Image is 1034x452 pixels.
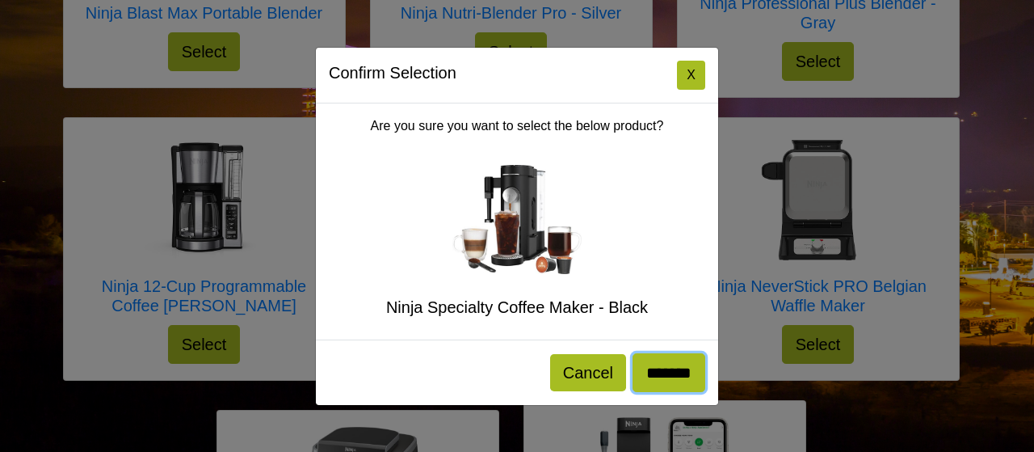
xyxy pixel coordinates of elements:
[329,61,456,85] h5: Confirm Selection
[550,354,626,391] button: Cancel
[316,103,718,340] div: Are you sure you want to select the below product?
[677,61,705,90] button: Close
[452,165,582,275] img: Ninja Specialty Coffee Maker - Black
[329,298,705,317] h5: Ninja Specialty Coffee Maker - Black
